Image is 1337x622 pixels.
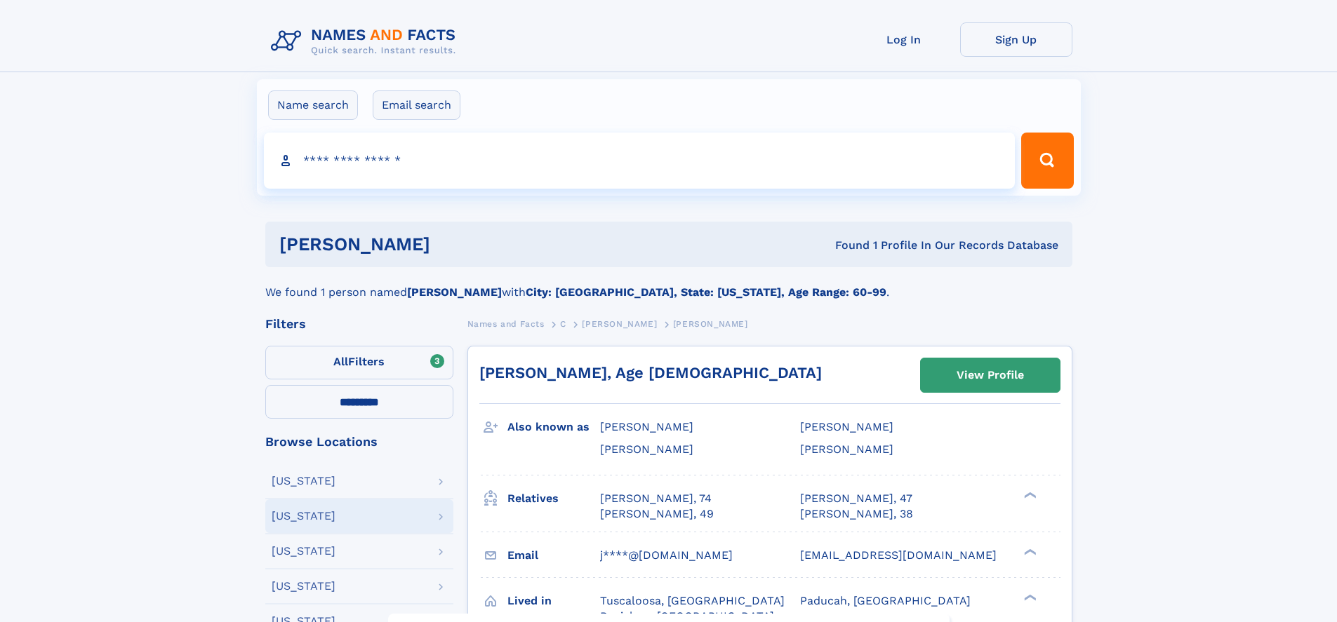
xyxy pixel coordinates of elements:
[800,420,893,433] span: [PERSON_NAME]
[264,133,1016,189] input: search input
[632,238,1058,253] div: Found 1 Profile In Our Records Database
[507,415,600,439] h3: Also known as
[272,511,335,522] div: [US_STATE]
[582,315,657,332] a: [PERSON_NAME]
[600,420,693,433] span: [PERSON_NAME]
[600,506,714,522] a: [PERSON_NAME], 49
[673,319,748,329] span: [PERSON_NAME]
[265,267,1072,301] div: We found 1 person named with .
[265,346,453,379] label: Filters
[800,442,893,456] span: [PERSON_NAME]
[373,90,460,120] label: Email search
[560,315,566,332] a: C
[507,487,600,511] h3: Relatives
[526,285,886,299] b: City: [GEOGRAPHIC_DATA], State: [US_STATE], Age Range: 60-99
[265,318,453,330] div: Filters
[600,491,712,506] a: [PERSON_NAME], 74
[560,319,566,329] span: C
[272,475,335,487] div: [US_STATE]
[600,442,693,456] span: [PERSON_NAME]
[333,355,348,368] span: All
[265,435,453,448] div: Browse Locations
[1021,133,1073,189] button: Search Button
[507,589,600,613] h3: Lived in
[407,285,502,299] b: [PERSON_NAME]
[507,543,600,567] h3: Email
[800,594,971,607] span: Paducah, [GEOGRAPHIC_DATA]
[800,491,912,506] a: [PERSON_NAME], 47
[1020,593,1037,602] div: ❯
[272,546,335,557] div: [US_STATE]
[265,22,467,60] img: Logo Names and Facts
[848,22,960,57] a: Log In
[272,581,335,592] div: [US_STATE]
[479,364,822,381] a: [PERSON_NAME], Age [DEMOGRAPHIC_DATA]
[1020,547,1037,556] div: ❯
[279,236,633,253] h1: [PERSON_NAME]
[800,506,913,522] a: [PERSON_NAME], 38
[921,358,1060,392] a: View Profile
[1020,490,1037,499] div: ❯
[467,315,545,332] a: Names and Facts
[600,594,785,607] span: Tuscaloosa, [GEOGRAPHIC_DATA]
[268,90,358,120] label: Name search
[957,359,1024,391] div: View Profile
[800,548,997,562] span: [EMAIL_ADDRESS][DOMAIN_NAME]
[582,319,657,329] span: [PERSON_NAME]
[960,22,1072,57] a: Sign Up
